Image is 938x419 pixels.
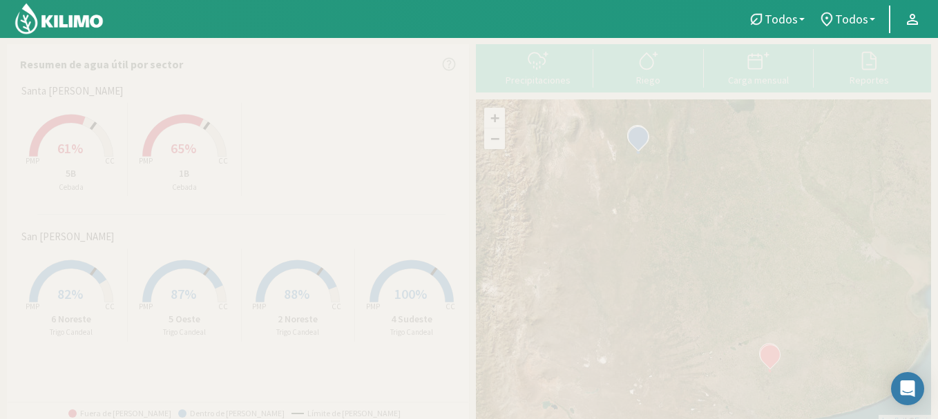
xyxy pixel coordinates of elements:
[704,49,814,86] button: Carga mensual
[20,56,183,72] p: Resumen de agua útil por sector
[128,166,240,181] p: 1B
[139,156,153,166] tspan: PMP
[128,312,240,327] p: 5 Oeste
[284,285,309,302] span: 88%
[15,182,127,193] p: Cebada
[355,327,468,338] p: Trigo Candeal
[21,229,114,245] span: San [PERSON_NAME]
[242,312,354,327] p: 2 Noreste
[21,84,123,99] span: Santa [PERSON_NAME]
[57,139,83,157] span: 61%
[57,285,83,302] span: 82%
[355,312,468,327] p: 4 Sudeste
[291,409,401,418] span: Límite de [PERSON_NAME]
[597,75,700,85] div: Riego
[593,49,704,86] button: Riego
[15,327,127,338] p: Trigo Candeal
[708,75,810,85] div: Carga mensual
[252,302,266,311] tspan: PMP
[891,372,924,405] div: Open Intercom Messenger
[14,2,104,35] img: Kilimo
[242,327,354,338] p: Trigo Candeal
[178,409,285,418] span: Dentro de [PERSON_NAME]
[25,156,39,166] tspan: PMP
[128,182,240,193] p: Cebada
[139,302,153,311] tspan: PMP
[446,302,455,311] tspan: CC
[171,285,196,302] span: 87%
[484,108,505,128] a: Zoom in
[366,302,380,311] tspan: PMP
[814,49,924,86] button: Reportes
[765,12,798,26] span: Todos
[484,128,505,149] a: Zoom out
[487,75,589,85] div: Precipitaciones
[394,285,427,302] span: 100%
[105,302,115,311] tspan: CC
[818,75,920,85] div: Reportes
[128,327,240,338] p: Trigo Candeal
[15,312,127,327] p: 6 Noreste
[332,302,341,311] tspan: CC
[171,139,196,157] span: 65%
[835,12,868,26] span: Todos
[68,409,171,418] span: Fuera de [PERSON_NAME]
[483,49,593,86] button: Precipitaciones
[25,302,39,311] tspan: PMP
[15,166,127,181] p: 5B
[218,156,228,166] tspan: CC
[105,156,115,166] tspan: CC
[218,302,228,311] tspan: CC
